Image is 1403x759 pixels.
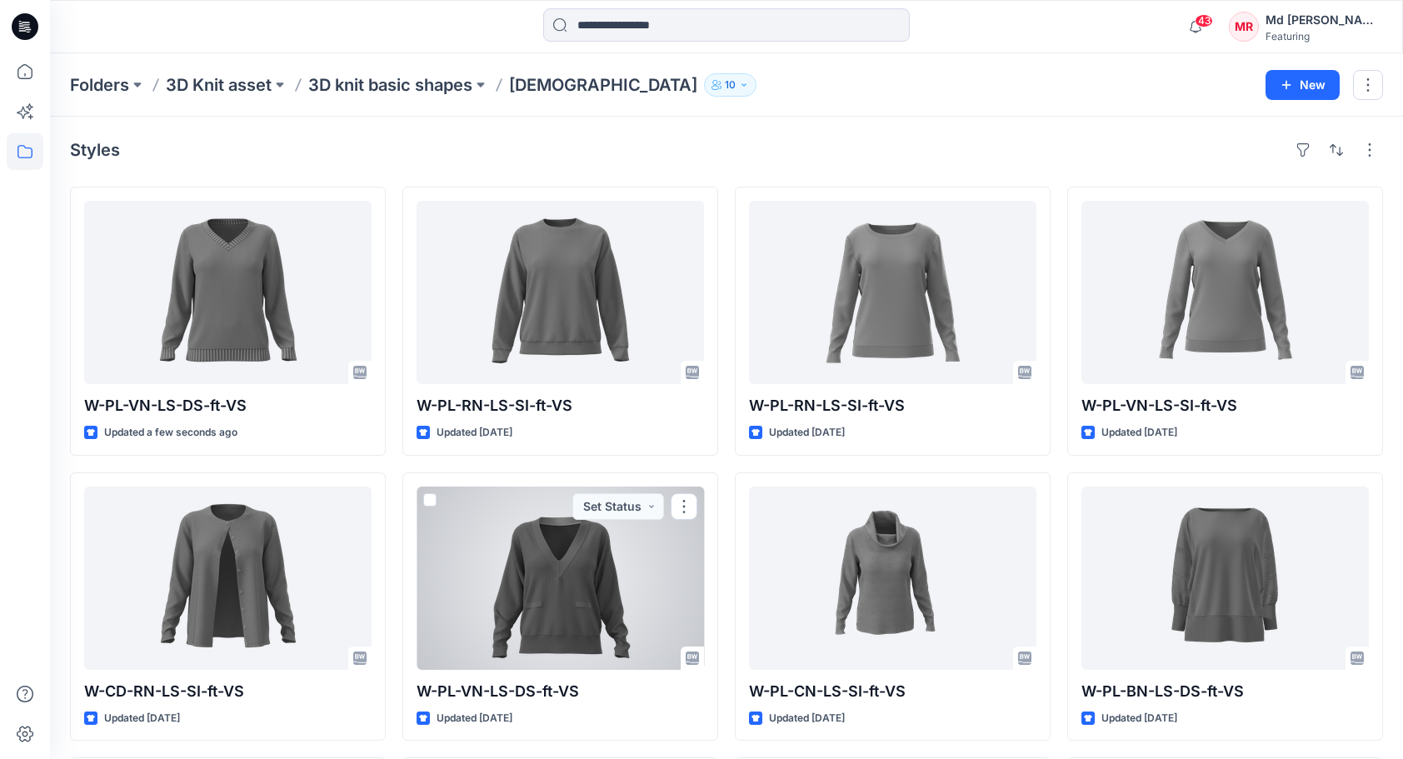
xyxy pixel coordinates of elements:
[84,394,372,417] p: W-PL-VN-LS-DS-ft-VS
[725,76,736,94] p: 10
[749,487,1036,670] a: W-PL-CN-LS-SI-ft-VS
[437,710,512,727] p: Updated [DATE]
[166,73,272,97] a: 3D Knit asset
[417,487,704,670] a: W-PL-VN-LS-DS-ft-VS
[1101,424,1177,442] p: Updated [DATE]
[769,424,845,442] p: Updated [DATE]
[769,710,845,727] p: Updated [DATE]
[104,424,237,442] p: Updated a few seconds ago
[1229,12,1259,42] div: MR
[70,140,120,160] h4: Styles
[749,680,1036,703] p: W-PL-CN-LS-SI-ft-VS
[1081,394,1369,417] p: W-PL-VN-LS-SI-ft-VS
[417,680,704,703] p: W-PL-VN-LS-DS-ft-VS
[437,424,512,442] p: Updated [DATE]
[1195,14,1213,27] span: 43
[749,394,1036,417] p: W-PL-RN-LS-SI-ft-VS
[84,680,372,703] p: W-CD-RN-LS-SI-ft-VS
[509,73,697,97] p: [DEMOGRAPHIC_DATA]
[749,201,1036,384] a: W-PL-RN-LS-SI-ft-VS
[704,73,756,97] button: 10
[1081,680,1369,703] p: W-PL-BN-LS-DS-ft-VS
[84,201,372,384] a: W-PL-VN-LS-DS-ft-VS
[417,201,704,384] a: W-PL-RN-LS-SI-ft-VS
[1101,710,1177,727] p: Updated [DATE]
[1266,10,1382,30] div: Md [PERSON_NAME][DEMOGRAPHIC_DATA]
[84,487,372,670] a: W-CD-RN-LS-SI-ft-VS
[1266,70,1340,100] button: New
[70,73,129,97] a: Folders
[1081,201,1369,384] a: W-PL-VN-LS-SI-ft-VS
[308,73,472,97] a: 3D knit basic shapes
[417,394,704,417] p: W-PL-RN-LS-SI-ft-VS
[1081,487,1369,670] a: W-PL-BN-LS-DS-ft-VS
[1266,30,1382,42] div: Featuring
[104,710,180,727] p: Updated [DATE]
